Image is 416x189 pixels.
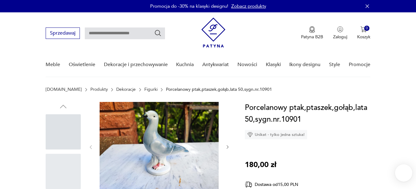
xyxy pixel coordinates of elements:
a: Style [329,53,340,77]
a: Antykwariat [202,53,229,77]
a: Zobacz produkty [231,3,266,9]
div: 0 [364,26,369,31]
p: Porcelanowy ptak,ptaszek,gołąb,lata 50,sygn.nr.10901 [166,87,272,92]
div: Dostawa od 15,00 PLN [245,181,319,188]
p: 180,00 zł [245,159,276,171]
a: [DOMAIN_NAME] [46,87,82,92]
a: Promocje [349,53,370,77]
img: Ikona medalu [309,26,315,33]
iframe: Smartsupp widget button [395,164,412,182]
a: Figurki [144,87,158,92]
img: Ikona koszyka [360,26,367,32]
a: Kuchnia [176,53,194,77]
a: Nowości [237,53,257,77]
p: Zaloguj [333,34,347,40]
a: Produkty [90,87,108,92]
button: Sprzedawaj [46,27,80,39]
a: Klasyki [266,53,281,77]
button: Zaloguj [333,26,347,40]
a: Sprzedawaj [46,31,80,36]
p: Promocja do -30% na klasyki designu! [150,3,228,9]
div: Unikat - tylko jedna sztuka! [245,130,307,139]
h1: Porcelanowy ptak,ptaszek,gołąb,lata 50,sygn.nr.10901 [245,102,375,125]
button: 0Koszyk [357,26,370,40]
a: Dekoracje [116,87,136,92]
img: Ikona dostawy [245,181,252,188]
a: Ikony designu [289,53,320,77]
button: Patyna B2B [301,26,323,40]
img: Ikona diamentu [247,132,253,137]
p: Koszyk [357,34,370,40]
a: Meble [46,53,60,77]
p: Patyna B2B [301,34,323,40]
img: Ikonka użytkownika [337,26,343,32]
a: Dekoracje i przechowywanie [104,53,168,77]
button: Szukaj [154,29,162,37]
a: Ikona medaluPatyna B2B [301,26,323,40]
img: Patyna - sklep z meblami i dekoracjami vintage [201,18,225,48]
a: Oświetlenie [69,53,95,77]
